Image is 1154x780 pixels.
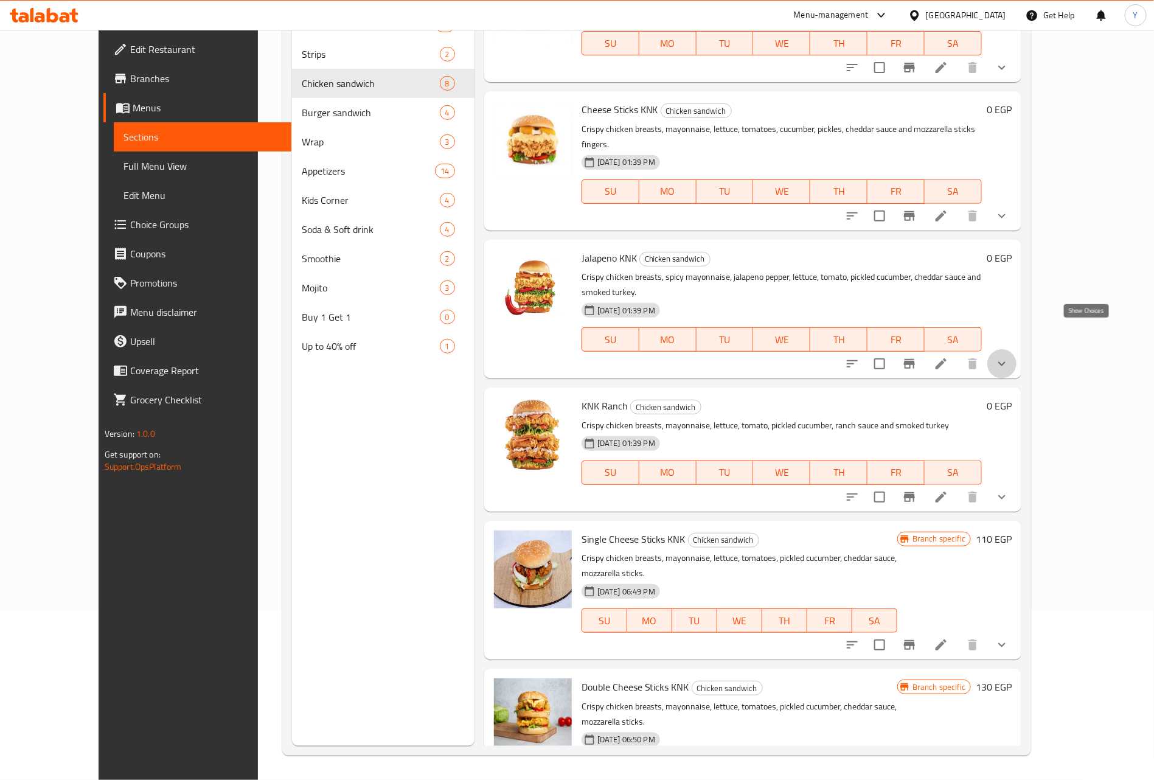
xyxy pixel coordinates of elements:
[895,630,924,660] button: Branch-specific-item
[677,612,712,630] span: TU
[753,179,810,204] button: WE
[582,270,982,300] p: Crispy chicken breasts, spicy mayonnaise, jalapeno pepper, lettuce, tomato, pickled cucumber, che...
[302,280,440,295] span: Mojito
[697,179,754,204] button: TU
[440,195,454,206] span: 4
[895,349,924,378] button: Branch-specific-item
[857,612,892,630] span: SA
[639,461,697,485] button: MO
[123,130,282,144] span: Sections
[582,418,982,433] p: Crispy chicken breasts, mayonnaise, lettuce, tomato, pickled cucumber, ranch sauce and smoked turkey
[105,459,182,475] a: Support.OpsPlatform
[440,107,454,119] span: 4
[810,461,867,485] button: TH
[762,608,807,633] button: TH
[440,47,455,61] div: items
[130,305,282,319] span: Menu disclaimer
[582,397,628,415] span: KNK Ranch
[867,31,925,55] button: FR
[302,105,440,120] div: Burger sandwich
[133,100,282,115] span: Menus
[852,608,897,633] button: SA
[644,183,692,200] span: MO
[582,461,639,485] button: SU
[767,612,802,630] span: TH
[130,71,282,86] span: Branches
[838,482,867,512] button: sort-choices
[440,280,455,295] div: items
[644,331,692,349] span: MO
[934,357,948,371] a: Edit menu item
[925,31,982,55] button: SA
[639,252,711,266] div: Chicken sandwich
[440,105,455,120] div: items
[130,392,282,407] span: Grocery Checklist
[130,334,282,349] span: Upsell
[958,201,987,231] button: delete
[958,630,987,660] button: delete
[440,136,454,148] span: 3
[717,608,762,633] button: WE
[692,681,763,695] div: Chicken sandwich
[292,98,474,127] div: Burger sandwich4
[758,183,805,200] span: WE
[494,531,572,608] img: Single Cheese Sticks KNK
[103,239,291,268] a: Coupons
[807,608,852,633] button: FR
[494,397,572,475] img: KNK Ranch
[587,331,634,349] span: SU
[925,327,982,352] button: SA
[440,78,454,89] span: 8
[639,327,697,352] button: MO
[867,327,925,352] button: FR
[593,305,660,316] span: [DATE] 01:39 PM
[794,8,869,23] div: Menu-management
[701,331,749,349] span: TU
[810,327,867,352] button: TH
[934,490,948,504] a: Edit menu item
[302,193,440,207] span: Kids Corner
[934,209,948,223] a: Edit menu item
[593,586,660,597] span: [DATE] 06:49 PM
[987,249,1012,266] h6: 0 EGP
[930,464,977,481] span: SA
[587,612,622,630] span: SU
[639,179,697,204] button: MO
[123,159,282,173] span: Full Menu View
[872,35,920,52] span: FR
[292,69,474,98] div: Chicken sandwich8
[958,349,987,378] button: delete
[103,35,291,64] a: Edit Restaurant
[644,464,692,481] span: MO
[103,268,291,298] a: Promotions
[838,201,867,231] button: sort-choices
[130,217,282,232] span: Choice Groups
[810,31,867,55] button: TH
[701,183,749,200] span: TU
[925,179,982,204] button: SA
[815,183,863,200] span: TH
[302,222,440,237] span: Soda & Soft drink
[302,76,440,91] span: Chicken sandwich
[582,31,639,55] button: SU
[103,327,291,356] a: Upsell
[810,179,867,204] button: TH
[934,638,948,652] a: Edit menu item
[593,734,660,745] span: [DATE] 06:50 PM
[103,385,291,414] a: Grocery Checklist
[440,312,454,323] span: 0
[292,332,474,361] div: Up to 40% off1
[130,42,282,57] span: Edit Restaurant
[582,100,658,119] span: Cheese Sticks KNK
[302,134,440,149] span: Wrap
[302,339,440,353] span: Up to 40% off
[995,638,1009,652] svg: Show Choices
[302,310,440,324] span: Buy 1 Get 1
[494,101,572,179] img: Cheese Sticks KNK
[697,461,754,485] button: TU
[958,482,987,512] button: delete
[753,461,810,485] button: WE
[758,331,805,349] span: WE
[958,53,987,82] button: delete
